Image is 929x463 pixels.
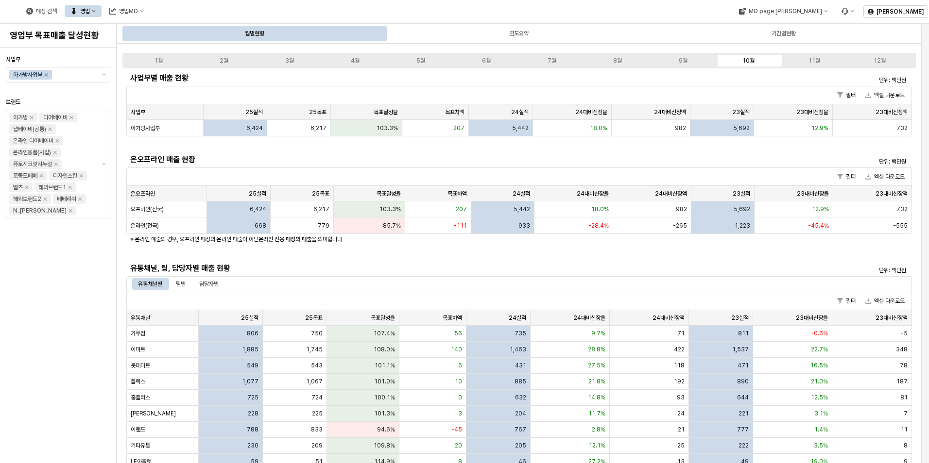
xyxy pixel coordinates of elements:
[674,362,685,369] span: 118
[588,378,605,385] span: 21.8%
[131,394,150,401] span: 홈플러스
[131,362,150,369] span: 롯데마트
[588,346,605,353] span: 28.8%
[351,57,360,64] div: 4월
[6,56,20,63] span: 사업부
[458,362,462,369] span: 6
[117,24,929,463] main: App Frame
[796,314,828,322] span: 23대비신장율
[519,56,585,65] label: 7월
[591,205,609,213] span: 18.0%
[383,222,401,230] span: 85.7%
[13,206,67,215] div: N_[PERSON_NAME]
[13,182,23,192] div: 엘츠
[13,159,52,169] div: 퓨토시크릿리뉴얼
[513,190,530,198] span: 24실적
[98,67,110,82] button: 제안 사항 표시
[78,197,82,201] div: Remove 베베리쉬
[311,442,323,449] span: 209
[515,442,526,449] span: 205
[575,108,607,116] span: 24대비신장율
[388,26,650,41] div: 연도요약
[797,190,829,198] span: 23대비신장율
[138,278,162,290] div: 유통채널별
[590,124,607,132] span: 18.0%
[445,108,464,116] span: 목표차액
[130,264,712,273] h5: 유통채널, 팀, 담당자별 매출 현황
[735,222,750,230] span: 1,223
[673,222,687,230] span: -265
[653,26,915,41] div: 기간별현황
[812,205,829,213] span: 12.9%
[155,57,163,64] div: 1월
[613,57,622,64] div: 8월
[371,314,395,322] span: 목표달성율
[514,205,530,213] span: 5,442
[454,222,467,230] span: -111
[131,314,150,322] span: 유통채널
[876,108,908,116] span: 23대비신장액
[131,222,159,230] span: 온라인(전국)
[515,330,526,337] span: 735
[247,442,258,449] span: 230
[13,171,37,181] div: 꼬똥드베베
[482,57,491,64] div: 6월
[312,190,329,198] span: 25목표
[313,205,329,213] span: 6,217
[36,8,57,15] div: 매장 검색
[453,124,464,132] span: 207
[896,124,908,132] span: 732
[588,410,605,417] span: 11.7%
[69,209,72,213] div: Remove N_이야이야오
[833,89,860,101] button: 필터
[904,442,908,449] span: 8
[901,330,908,337] span: -5
[863,5,928,18] button: [PERSON_NAME]
[737,426,749,433] span: 777
[833,295,860,307] button: 필터
[170,278,191,290] div: 팀별
[518,222,530,230] span: 933
[811,124,828,132] span: 12.9%
[722,157,906,166] p: 단위: 백만원
[131,442,150,449] span: 기타유통
[731,314,749,322] span: 23실적
[650,56,716,65] label: 9월
[220,57,228,64] div: 2월
[876,314,908,322] span: 23대비신장액
[318,222,329,230] span: 779
[509,28,529,39] div: 연도요약
[242,346,258,353] span: 1,885
[455,378,462,385] span: 10
[808,222,829,230] span: -45.4%
[861,171,909,182] button: 엑셀 다운로드
[814,410,828,417] span: 3.1%
[131,205,164,213] span: 오프라인(전국)
[861,89,909,101] button: 엑셀 다운로드
[130,235,777,244] p: ※ 온라인 매출의 경우, 오프라인 매장의 온라인 매출이 아닌 을 의미합니다
[811,330,828,337] span: -0.6%
[377,426,395,433] span: 94.6%
[132,278,168,290] div: 유통채널별
[811,394,828,401] span: 12.5%
[374,330,395,337] span: 107.4%
[246,124,263,132] span: 6,424
[733,190,750,198] span: 23실적
[311,330,323,337] span: 750
[25,185,29,189] div: Remove 엘츠
[306,346,323,353] span: 1,745
[248,410,258,417] span: 228
[131,346,145,353] span: 이마트
[737,378,749,385] span: 890
[247,394,258,401] span: 725
[310,124,327,132] span: 6,217
[588,362,605,369] span: 27.5%
[722,76,906,84] p: 단위: 백만원
[311,362,323,369] span: 543
[53,171,77,181] div: 디자인스킨
[374,442,395,449] span: 109.8%
[247,362,258,369] span: 549
[13,194,41,204] div: 해외브랜드2
[309,108,327,116] span: 25목표
[454,56,519,65] label: 6월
